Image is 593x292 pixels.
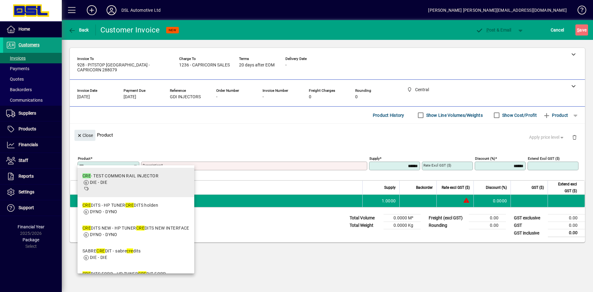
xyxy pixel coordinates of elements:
[384,222,421,229] td: 0.0000 Kg
[78,156,90,161] mat-label: Product
[416,184,433,191] span: Backorder
[3,121,62,137] a: Products
[486,28,489,32] span: P
[143,163,161,167] mat-label: Description
[527,132,567,143] button: Apply price level
[90,232,117,237] span: DYNO - DYNO
[77,95,90,99] span: [DATE]
[575,24,588,36] button: Save
[3,84,62,95] a: Backorders
[179,63,230,68] span: 1236 - CAPRICORN SALES
[78,220,194,243] mat-option: CREDITS NEW - HP TUNER CREDITS NEW INTERFACE
[6,66,29,71] span: Payments
[82,271,166,277] div: DITS FORD - HP TUNER DIT FORD
[6,87,32,92] span: Backorders
[82,5,102,16] button: Add
[529,134,565,141] span: Apply price level
[3,53,62,63] a: Invoices
[511,222,548,229] td: GST
[3,169,62,184] a: Reports
[423,163,451,167] mat-label: Rate excl GST ($)
[19,42,40,47] span: Customers
[102,5,121,16] button: Profile
[3,106,62,121] a: Suppliers
[78,168,194,197] mat-option: CRE - TEST COMMON RAIL INJECTOR
[90,255,107,260] span: DIE - DIE
[3,184,62,200] a: Settings
[18,224,44,229] span: Financial Year
[263,95,264,99] span: -
[548,214,585,222] td: 0.00
[549,24,566,36] button: Cancel
[125,203,134,208] em: CRE
[426,214,469,222] td: Freight (excl GST)
[528,156,560,161] mat-label: Extend excl GST ($)
[82,203,91,208] em: CRE
[170,95,201,99] span: GDI INJECTORS
[425,112,483,118] label: Show Line Volumes/Weights
[347,214,384,222] td: Total Volume
[382,198,396,204] span: 1.0000
[567,130,582,145] button: Delete
[100,25,160,35] div: Customer Invoice
[19,205,34,210] span: Support
[23,237,39,242] span: Package
[469,222,506,229] td: 0.00
[82,225,189,231] div: DITS NEW - HP TUNER DITS NEW INTERFACE
[121,5,161,15] div: DSL Automotive Ltd
[6,56,26,61] span: Invoices
[90,209,117,214] span: DYNO - DYNO
[136,226,145,231] em: CRE
[73,132,97,138] app-page-header-button: Close
[127,248,133,253] em: cre
[138,271,146,276] em: CRE
[82,248,141,254] div: SABRE DIT - sabre dits
[3,74,62,84] a: Quotes
[475,156,495,161] mat-label: Discount (%)
[469,214,506,222] td: 0.00
[90,180,107,185] span: DIE - DIE
[78,266,194,289] mat-option: CREDITS FORD - HP TUNER CREDIT FORD
[551,25,564,35] span: Cancel
[6,77,24,82] span: Quotes
[567,134,582,140] app-page-header-button: Delete
[473,195,511,207] td: 0.0000
[82,173,158,179] div: - TEST COMMON RAIL INJECTOR
[3,22,62,37] a: Home
[384,214,421,222] td: 0.0000 M³
[486,184,507,191] span: Discount (%)
[19,174,34,179] span: Reports
[309,95,311,99] span: 0
[96,248,105,253] em: CRE
[77,63,170,73] span: 928 - PITSTOP [GEOGRAPHIC_DATA] - CAPRICORN 288079
[532,184,544,191] span: GST ($)
[124,95,136,99] span: [DATE]
[552,181,577,194] span: Extend excl GST ($)
[82,202,158,209] div: DITS - HP TUNER DITS holden
[3,200,62,216] a: Support
[19,189,34,194] span: Settings
[355,95,358,99] span: 0
[78,197,194,220] mat-option: CREDITS - HP TUNER CREDITS holden
[442,184,470,191] span: Rate excl GST ($)
[577,25,587,35] span: ave
[511,214,548,222] td: GST exclusive
[511,229,548,237] td: GST inclusive
[82,271,91,276] em: CRE
[370,110,407,121] button: Product History
[285,63,287,68] span: -
[373,110,404,120] span: Product History
[62,24,96,36] app-page-header-button: Back
[384,184,396,191] span: Supply
[19,158,28,163] span: Staff
[3,153,62,168] a: Staff
[548,222,585,229] td: 0.00
[216,95,217,99] span: -
[82,173,91,178] em: CRE
[77,130,93,141] span: Close
[78,243,194,266] mat-option: SABRE CREDIT - sabre credits
[548,229,585,237] td: 0.00
[476,28,511,32] span: ost & Email
[369,156,380,161] mat-label: Supply
[428,5,567,15] div: [PERSON_NAME] [PERSON_NAME][EMAIL_ADDRESS][DOMAIN_NAME]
